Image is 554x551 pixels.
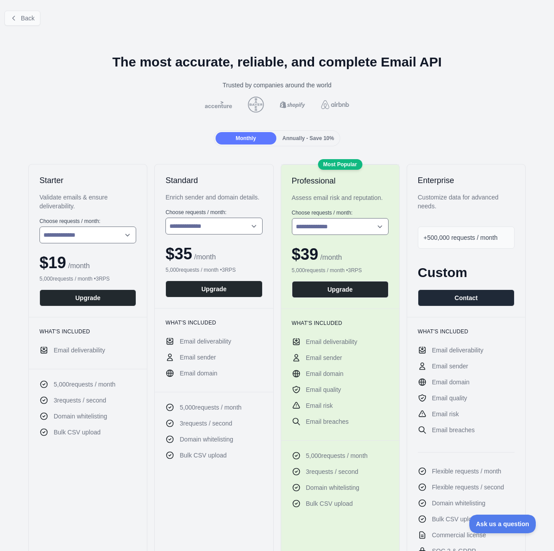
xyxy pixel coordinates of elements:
[418,328,515,335] h3: What's included
[180,337,231,346] span: Email deliverability
[54,346,105,355] span: Email deliverability
[39,328,136,335] h3: What's included
[469,515,536,533] iframe: Toggle Customer Support
[432,362,468,371] span: Email sender
[306,353,342,362] span: Email sender
[180,369,217,378] span: Email domain
[432,346,483,355] span: Email deliverability
[306,369,344,378] span: Email domain
[306,337,358,346] span: Email deliverability
[180,353,216,362] span: Email sender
